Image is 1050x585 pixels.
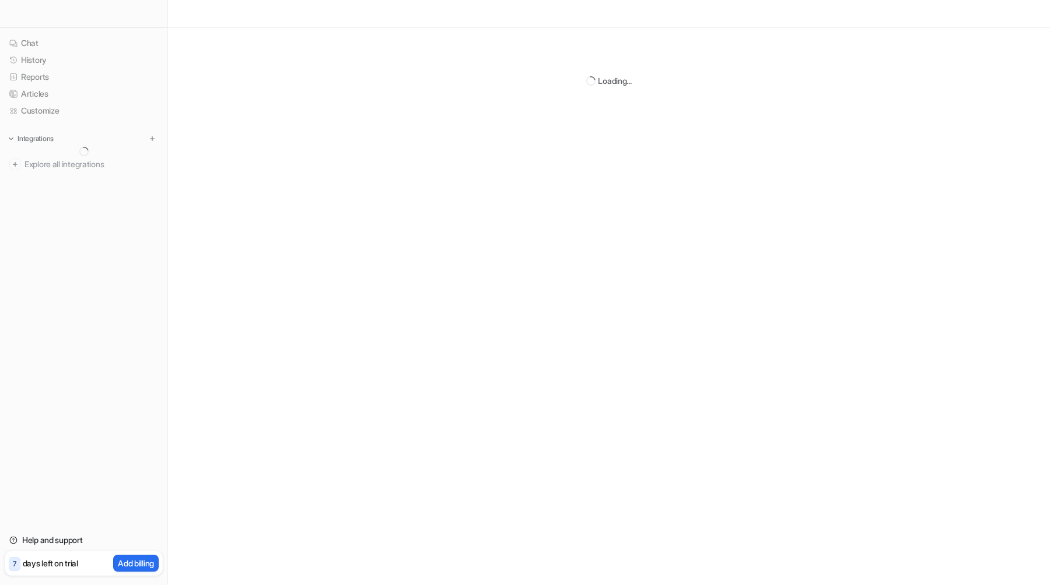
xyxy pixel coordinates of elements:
[17,134,54,143] p: Integrations
[5,52,163,68] a: History
[9,158,21,170] img: explore all integrations
[5,103,163,119] a: Customize
[5,69,163,85] a: Reports
[13,559,16,569] p: 7
[598,75,631,87] div: Loading...
[5,156,163,172] a: Explore all integrations
[5,35,163,51] a: Chat
[5,532,163,548] a: Help and support
[5,133,57,145] button: Integrations
[24,155,158,174] span: Explore all integrations
[113,555,159,572] button: Add billing
[23,557,78,569] p: days left on trial
[118,557,154,569] p: Add billing
[7,135,15,143] img: expand menu
[148,135,156,143] img: menu_add.svg
[5,86,163,102] a: Articles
